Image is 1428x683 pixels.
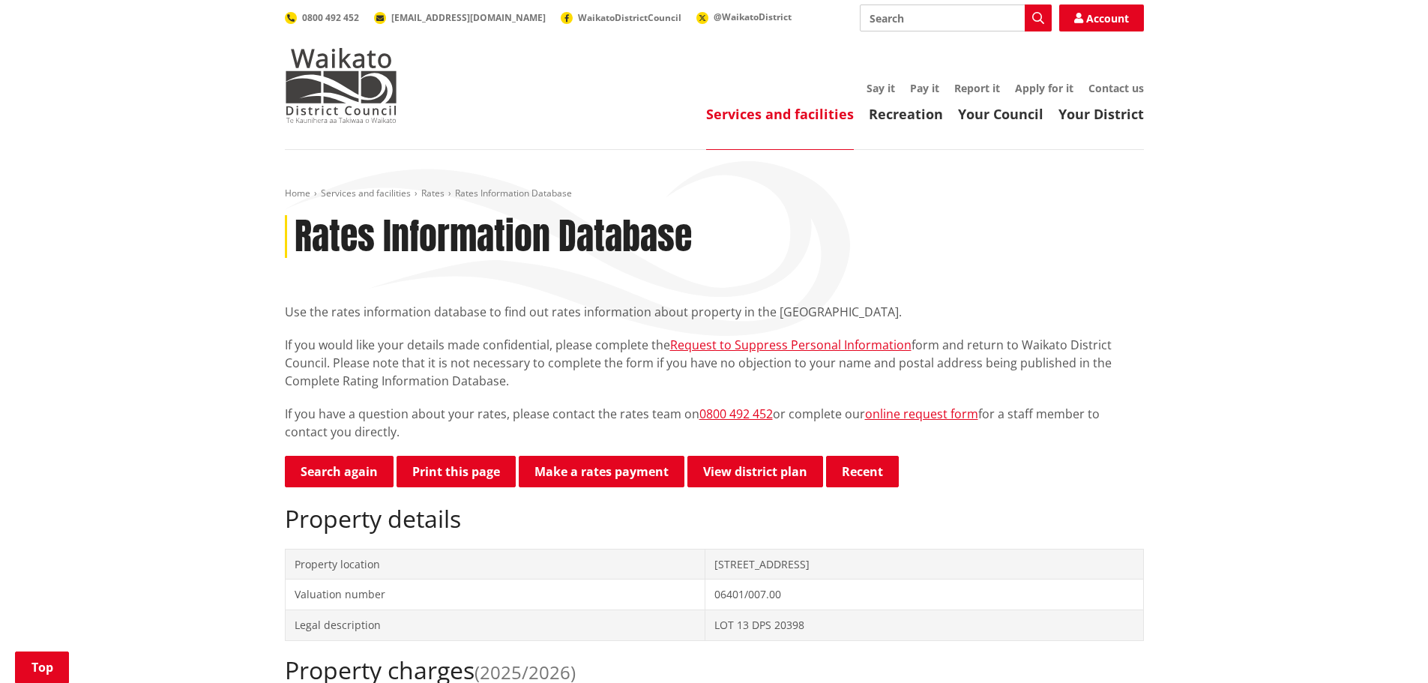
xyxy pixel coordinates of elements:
td: 06401/007.00 [705,580,1143,610]
img: Waikato District Council - Te Kaunihera aa Takiwaa o Waikato [285,48,397,123]
a: View district plan [687,456,823,487]
input: Search input [860,4,1052,31]
a: Services and facilities [706,105,854,123]
a: Apply for it [1015,81,1073,95]
a: @WaikatoDistrict [696,10,792,23]
a: Make a rates payment [519,456,684,487]
td: Legal description [285,610,705,640]
nav: breadcrumb [285,187,1144,200]
a: Home [285,187,310,199]
p: Use the rates information database to find out rates information about property in the [GEOGRAPHI... [285,303,1144,321]
td: [STREET_ADDRESS] [705,549,1143,580]
span: Rates Information Database [455,187,572,199]
span: 0800 492 452 [302,11,359,24]
a: Your Council [958,105,1043,123]
a: Recreation [869,105,943,123]
a: Say it [867,81,895,95]
a: online request form [865,406,978,422]
a: Report it [954,81,1000,95]
p: If you would like your details made confidential, please complete the form and return to Waikato ... [285,336,1144,390]
td: Valuation number [285,580,705,610]
a: Top [15,652,69,683]
a: Rates [421,187,445,199]
a: 0800 492 452 [699,406,773,422]
a: Search again [285,456,394,487]
td: Property location [285,549,705,580]
a: [EMAIL_ADDRESS][DOMAIN_NAME] [374,11,546,24]
a: WaikatoDistrictCouncil [561,11,681,24]
h1: Rates Information Database [295,215,692,259]
span: [EMAIL_ADDRESS][DOMAIN_NAME] [391,11,546,24]
button: Recent [826,456,899,487]
span: @WaikatoDistrict [714,10,792,23]
a: 0800 492 452 [285,11,359,24]
p: If you have a question about your rates, please contact the rates team on or complete our for a s... [285,405,1144,441]
a: Pay it [910,81,939,95]
span: WaikatoDistrictCouncil [578,11,681,24]
h2: Property details [285,505,1144,533]
td: LOT 13 DPS 20398 [705,610,1143,640]
a: Request to Suppress Personal Information [670,337,912,353]
button: Print this page [397,456,516,487]
a: Account [1059,4,1144,31]
a: Your District [1058,105,1144,123]
a: Contact us [1088,81,1144,95]
a: Services and facilities [321,187,411,199]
